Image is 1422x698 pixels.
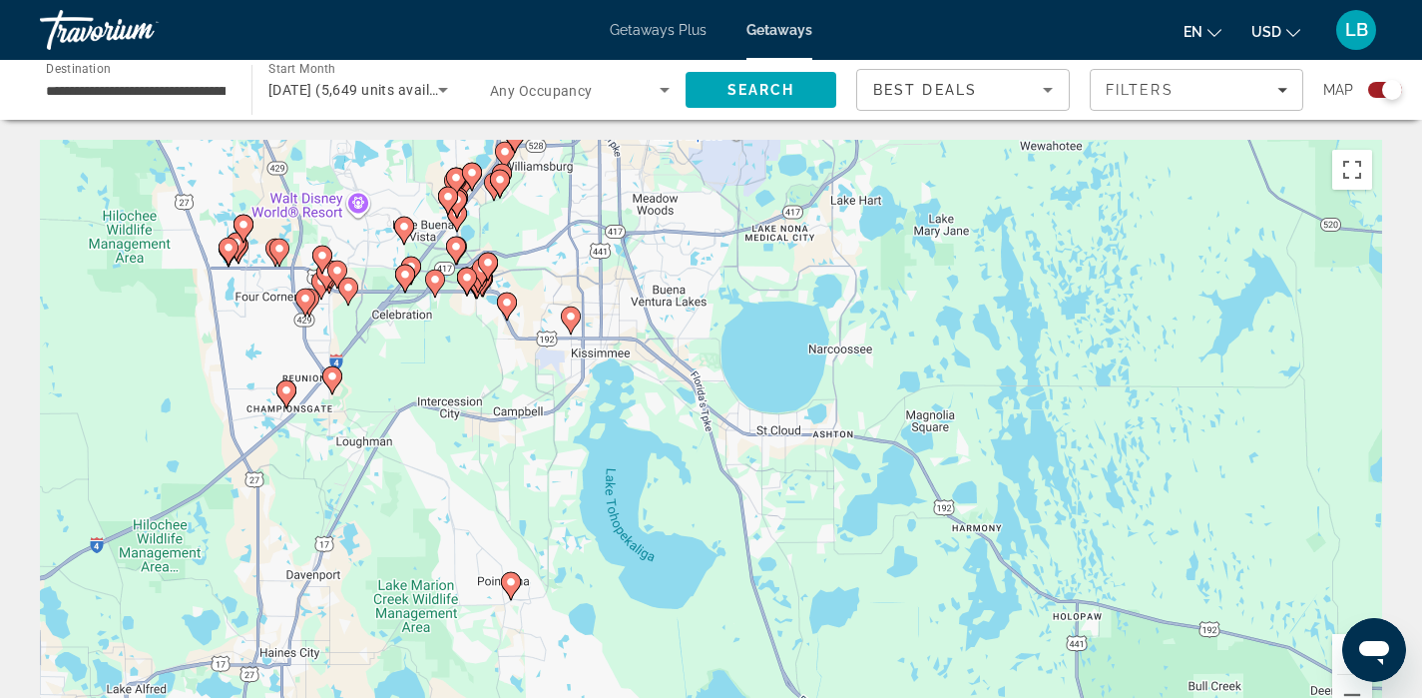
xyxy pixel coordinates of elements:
span: Best Deals [873,82,977,98]
span: Any Occupancy [490,83,593,99]
button: Search [686,72,836,108]
span: Filters [1106,82,1174,98]
span: en [1184,24,1202,40]
button: Zoom in [1332,634,1372,674]
span: [DATE] (5,649 units available) [268,82,462,98]
button: Toggle fullscreen view [1332,150,1372,190]
a: Getaways Plus [610,22,707,38]
input: Select destination [46,79,226,103]
button: User Menu [1330,9,1382,51]
span: Map [1323,76,1353,104]
span: LB [1345,20,1368,40]
span: Search [727,82,795,98]
mat-select: Sort by [873,78,1053,102]
span: Destination [46,61,111,75]
span: USD [1251,24,1281,40]
iframe: Button to launch messaging window [1342,618,1406,682]
span: Start Month [268,62,335,76]
button: Filters [1090,69,1303,111]
button: Change language [1184,17,1221,46]
a: Travorium [40,4,239,56]
a: Getaways [746,22,812,38]
button: Change currency [1251,17,1300,46]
